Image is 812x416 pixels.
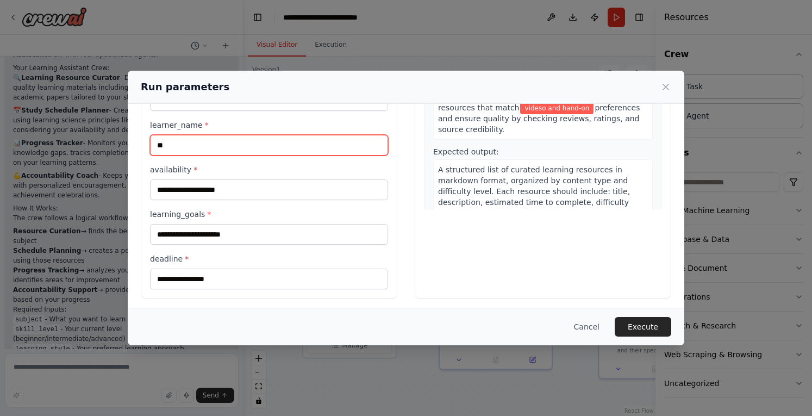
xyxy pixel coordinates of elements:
[150,120,388,131] label: learner_name
[520,102,594,114] span: Variable: learning_style
[438,165,639,239] span: A structured list of curated learning resources in markdown format, organized by content type and...
[141,79,229,95] h2: Run parameters
[150,253,388,264] label: deadline
[438,103,640,134] span: preferences and ensure quality by checking reviews, ratings, and source credibility.
[615,317,671,337] button: Execute
[565,317,608,337] button: Cancel
[150,164,388,175] label: availability
[150,209,388,220] label: learning_goals
[433,147,499,156] span: Expected output:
